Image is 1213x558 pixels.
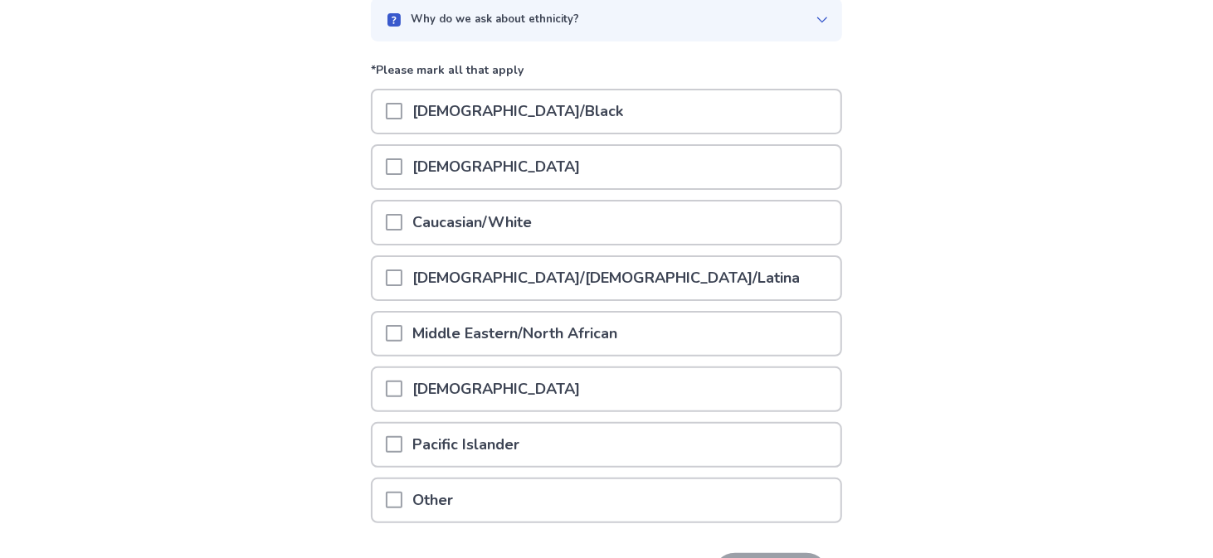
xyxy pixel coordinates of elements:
[411,12,579,28] p: Why do we ask about ethnicity?
[371,61,842,89] p: *Please mark all that apply
[402,424,529,466] p: Pacific Islander
[402,479,463,522] p: Other
[402,257,810,299] p: [DEMOGRAPHIC_DATA]/[DEMOGRAPHIC_DATA]/Latina
[402,201,542,244] p: Caucasian/White
[402,368,590,410] p: [DEMOGRAPHIC_DATA]
[402,146,590,188] p: [DEMOGRAPHIC_DATA]
[402,313,627,355] p: Middle Eastern/North African
[402,90,633,133] p: [DEMOGRAPHIC_DATA]/Black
